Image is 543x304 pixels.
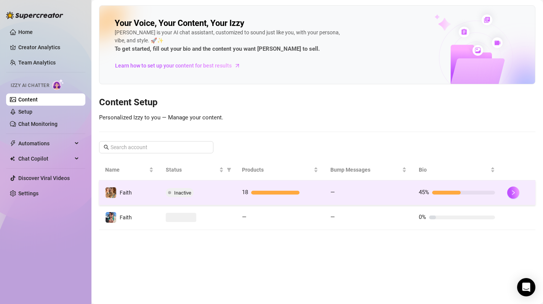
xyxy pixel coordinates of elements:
[330,166,400,174] span: Bump Messages
[234,62,241,69] span: arrow-right
[115,60,246,72] a: Learn how to set up your content for best results
[18,121,58,127] a: Chat Monitoring
[242,166,312,174] span: Products
[160,159,236,180] th: Status
[18,41,79,53] a: Creator Analytics
[115,45,320,52] strong: To get started, fill out your bio and the content you want [PERSON_NAME] to sell.
[330,214,335,220] span: —
[242,189,248,196] span: 18
[11,82,49,89] span: Izzy AI Chatter
[99,159,160,180] th: Name
[111,143,203,151] input: Search account
[18,175,70,181] a: Discover Viral Videos
[18,29,33,35] a: Home
[106,212,116,223] img: Faith
[120,214,132,220] span: Faith
[18,97,38,103] a: Content
[18,60,56,66] a: Team Analytics
[120,190,132,196] span: Faith
[18,190,38,196] a: Settings
[236,159,324,180] th: Products
[242,214,247,220] span: —
[511,190,516,195] span: right
[166,166,218,174] span: Status
[52,79,64,90] img: AI Chatter
[417,6,535,84] img: ai-chatter-content-library-cLFOSyPT.png
[106,187,116,198] img: Faith
[413,159,501,180] th: Bio
[115,29,343,54] div: [PERSON_NAME] is your AI chat assistant, customized to sound just like you, with your persona, vi...
[10,156,15,161] img: Chat Copilot
[18,109,32,115] a: Setup
[104,145,109,150] span: search
[225,164,233,175] span: filter
[99,97,535,109] h3: Content Setup
[517,278,535,296] div: Open Intercom Messenger
[227,167,231,172] span: filter
[115,18,244,29] h2: Your Voice, Your Content, Your Izzy
[419,214,426,220] span: 0%
[330,189,335,196] span: —
[419,189,429,196] span: 45%
[507,187,519,199] button: right
[99,114,223,121] span: Personalized Izzy to you — Manage your content.
[10,140,16,146] span: thunderbolt
[6,11,63,19] img: logo-BBDzfeDw.svg
[18,137,72,150] span: Automations
[419,166,489,174] span: Bio
[174,190,191,196] span: Inactive
[324,159,413,180] th: Bump Messages
[105,166,147,174] span: Name
[115,61,232,70] span: Learn how to set up your content for best results
[18,153,72,165] span: Chat Copilot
